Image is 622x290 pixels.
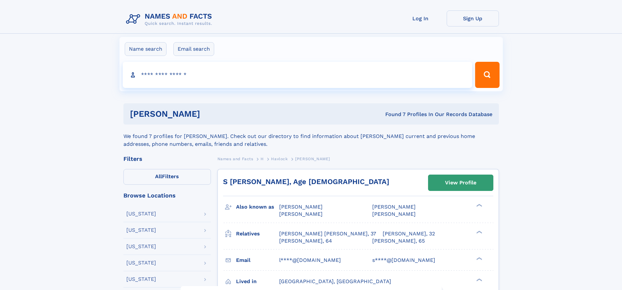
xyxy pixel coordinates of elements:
[236,228,279,239] h3: Relatives
[223,178,389,186] a: S [PERSON_NAME], Age [DEMOGRAPHIC_DATA]
[126,228,156,233] div: [US_STATE]
[445,175,476,190] div: View Profile
[271,155,288,163] a: Havlock
[123,62,472,88] input: search input
[293,111,492,118] div: Found 7 Profiles In Our Records Database
[428,175,493,191] a: View Profile
[475,230,483,234] div: ❯
[475,278,483,282] div: ❯
[123,193,211,198] div: Browse Locations
[475,203,483,208] div: ❯
[123,169,211,185] label: Filters
[279,211,323,217] span: [PERSON_NAME]
[279,204,323,210] span: [PERSON_NAME]
[236,255,279,266] h3: Email
[173,42,214,56] label: Email search
[236,201,279,213] h3: Also known as
[123,125,499,148] div: We found 7 profiles for [PERSON_NAME]. Check out our directory to find information about [PERSON_...
[295,157,330,161] span: [PERSON_NAME]
[126,260,156,265] div: [US_STATE]
[126,244,156,249] div: [US_STATE]
[217,155,253,163] a: Names and Facts
[155,173,162,179] span: All
[372,204,416,210] span: [PERSON_NAME]
[279,237,332,245] a: [PERSON_NAME], 64
[279,278,391,284] span: [GEOGRAPHIC_DATA], [GEOGRAPHIC_DATA]
[125,42,167,56] label: Name search
[130,110,293,118] h1: [PERSON_NAME]
[123,156,211,162] div: Filters
[261,155,264,163] a: H
[126,277,156,282] div: [US_STATE]
[475,256,483,261] div: ❯
[279,230,376,237] a: [PERSON_NAME] [PERSON_NAME], 37
[394,10,447,26] a: Log In
[447,10,499,26] a: Sign Up
[236,276,279,287] h3: Lived in
[123,10,217,28] img: Logo Names and Facts
[475,62,499,88] button: Search Button
[271,157,288,161] span: Havlock
[372,211,416,217] span: [PERSON_NAME]
[372,237,425,245] a: [PERSON_NAME], 65
[261,157,264,161] span: H
[383,230,435,237] a: [PERSON_NAME], 32
[126,211,156,216] div: [US_STATE]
